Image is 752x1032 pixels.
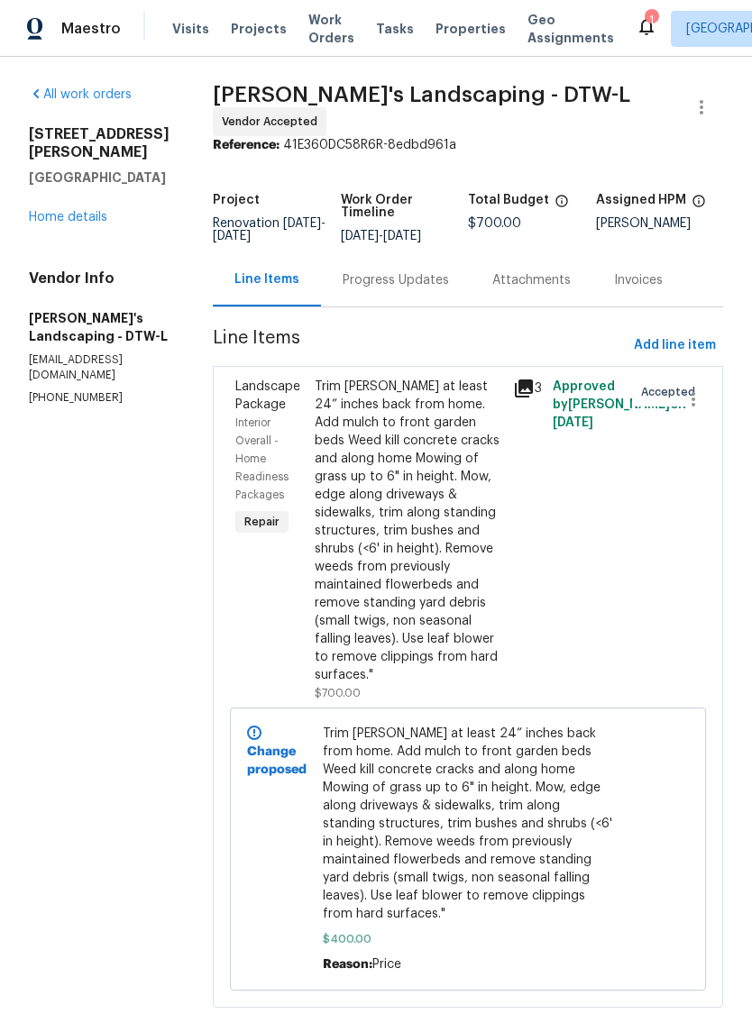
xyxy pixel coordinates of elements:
p: [EMAIL_ADDRESS][DOMAIN_NAME] [29,352,170,383]
span: Tasks [376,23,414,35]
h4: Vendor Info [29,269,170,288]
span: - [341,230,421,242]
span: Properties [436,20,506,38]
span: Geo Assignments [527,11,614,47]
span: Vendor Accepted [222,113,325,131]
div: 41E360DC58R6R-8edbd961a [213,136,723,154]
span: Add line item [634,334,716,357]
h5: [PERSON_NAME]'s Landscaping - DTW-L [29,309,170,345]
span: [DATE] [383,230,421,242]
a: All work orders [29,88,132,101]
span: [DATE] [341,230,379,242]
span: Work Orders [308,11,354,47]
span: Reason: [323,958,372,971]
span: Line Items [213,329,627,362]
span: Maestro [61,20,121,38]
button: Add line item [627,329,723,362]
span: $700.00 [315,688,361,699]
a: Home details [29,211,107,224]
span: Projects [231,20,287,38]
p: [PHONE_NUMBER] [29,390,170,406]
span: [PERSON_NAME]'s Landscaping - DTW-L [213,84,630,105]
div: Progress Updates [343,271,449,289]
span: $700.00 [468,217,521,230]
span: [DATE] [553,416,593,429]
div: 3 [513,378,542,399]
span: [DATE] [213,230,251,242]
h5: Project [213,194,260,206]
b: Change proposed [247,745,307,776]
h5: [GEOGRAPHIC_DATA] [29,169,170,187]
span: - [213,217,326,242]
div: 1 [645,11,657,29]
span: Approved by [PERSON_NAME] on [553,380,686,429]
span: [DATE] [283,217,321,230]
span: Price [372,958,401,971]
span: Accepted [641,383,702,401]
span: Visits [172,20,209,38]
h5: Assigned HPM [596,194,686,206]
span: Trim [PERSON_NAME] at least 24” inches back from home. Add mulch to front garden beds Weed kill c... [323,725,614,923]
span: The total cost of line items that have been proposed by Opendoor. This sum includes line items th... [555,194,569,217]
h5: Work Order Timeline [341,194,469,219]
h5: Total Budget [468,194,549,206]
span: Repair [237,513,287,531]
span: Renovation [213,217,326,242]
span: The hpm assigned to this work order. [692,194,706,217]
h2: [STREET_ADDRESS][PERSON_NAME] [29,125,170,161]
div: Trim [PERSON_NAME] at least 24” inches back from home. Add mulch to front garden beds Weed kill c... [315,378,502,684]
div: Attachments [492,271,571,289]
b: Reference: [213,139,280,151]
span: Interior Overall - Home Readiness Packages [235,417,289,500]
div: Invoices [614,271,663,289]
span: Landscape Package [235,380,300,411]
div: [PERSON_NAME] [596,217,724,230]
span: $400.00 [323,930,614,948]
div: Line Items [234,270,299,288]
